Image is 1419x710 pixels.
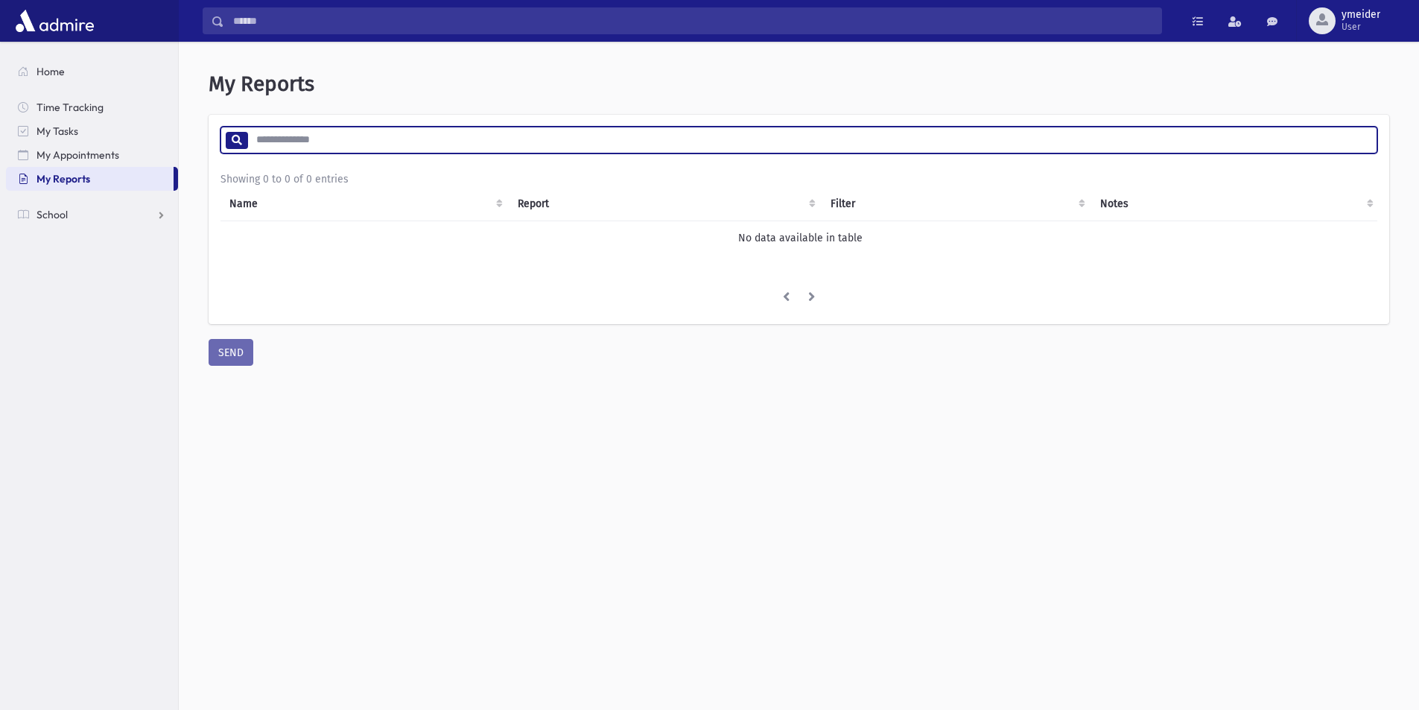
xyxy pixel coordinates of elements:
[209,339,253,366] button: SEND
[220,221,1380,255] td: No data available in table
[6,95,178,119] a: Time Tracking
[224,7,1161,34] input: Search
[209,72,314,96] span: My Reports
[6,119,178,143] a: My Tasks
[1342,21,1380,33] span: User
[220,187,509,221] th: Name: activate to sort column ascending
[1342,9,1380,21] span: ymeider
[36,172,90,186] span: My Reports
[36,65,65,78] span: Home
[1091,187,1380,221] th: Notes : activate to sort column ascending
[12,6,98,36] img: AdmirePro
[6,203,178,226] a: School
[6,167,174,191] a: My Reports
[822,187,1091,221] th: Filter : activate to sort column ascending
[36,101,104,114] span: Time Tracking
[36,148,119,162] span: My Appointments
[6,143,178,167] a: My Appointments
[36,124,78,138] span: My Tasks
[36,208,68,221] span: School
[6,60,178,83] a: Home
[509,187,822,221] th: Report: activate to sort column ascending
[220,171,1377,187] div: Showing 0 to 0 of 0 entries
